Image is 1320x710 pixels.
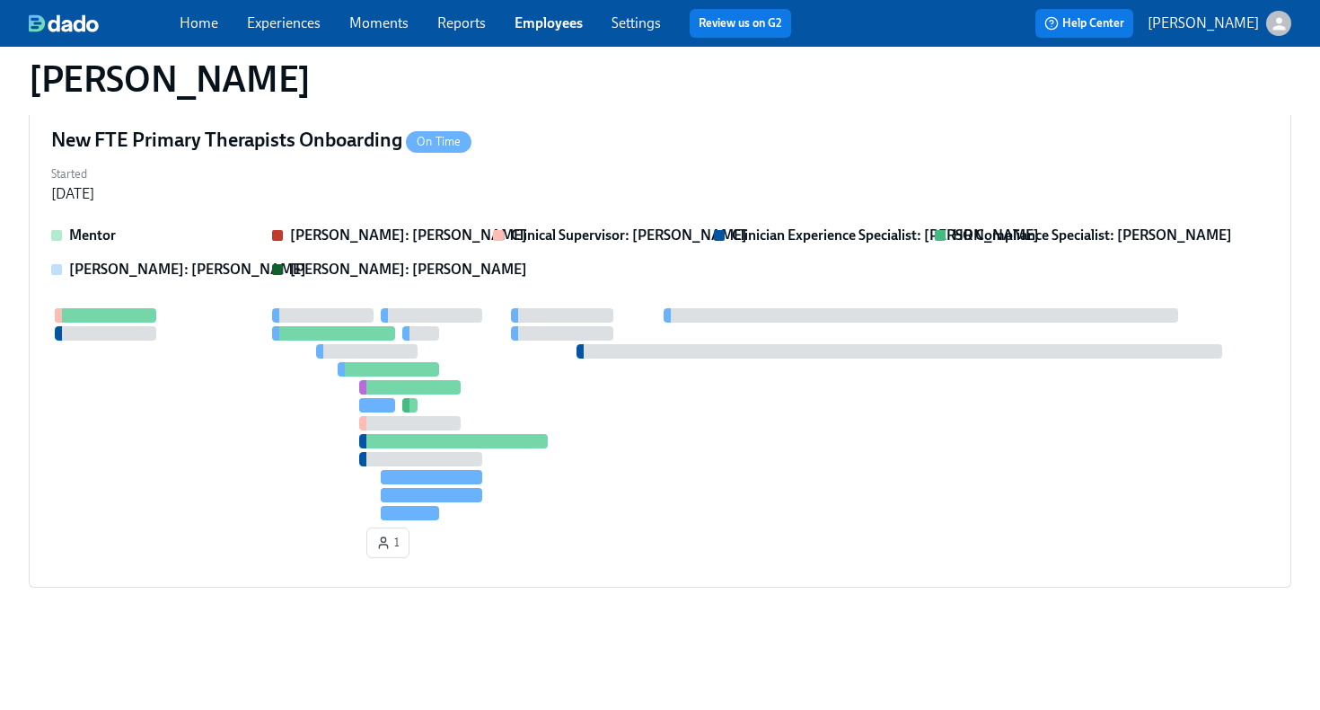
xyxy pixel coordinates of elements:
a: Reports [437,14,486,31]
img: dado [29,14,99,32]
a: Settings [612,14,661,31]
a: Employees [515,14,583,31]
a: Moments [349,14,409,31]
span: On Time [406,135,471,148]
div: [DATE] [51,184,94,204]
strong: [PERSON_NAME]: [PERSON_NAME] [69,261,306,278]
h1: [PERSON_NAME] [29,58,311,101]
strong: Clinician Experience Specialist: [PERSON_NAME] [732,226,1039,244]
strong: Mentor [69,226,116,244]
p: [PERSON_NAME] [1148,13,1259,33]
strong: Clinical Supervisor: [PERSON_NAME] [511,226,747,244]
span: Help Center [1044,14,1124,32]
button: Help Center [1035,9,1133,38]
label: Started [51,164,94,184]
a: Review us on G2 [699,14,782,32]
strong: HR Compliance Specialist: [PERSON_NAME] [953,226,1232,244]
strong: [PERSON_NAME]: [PERSON_NAME] [290,261,527,278]
button: [PERSON_NAME] [1148,11,1291,36]
button: Review us on G2 [690,9,791,38]
a: dado [29,14,180,32]
button: 1 [366,528,409,558]
span: 1 [376,534,400,552]
strong: [PERSON_NAME]: [PERSON_NAME] [290,226,527,244]
h4: New FTE Primary Therapists Onboarding [51,127,471,154]
a: Experiences [247,14,321,31]
a: Home [180,14,218,31]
